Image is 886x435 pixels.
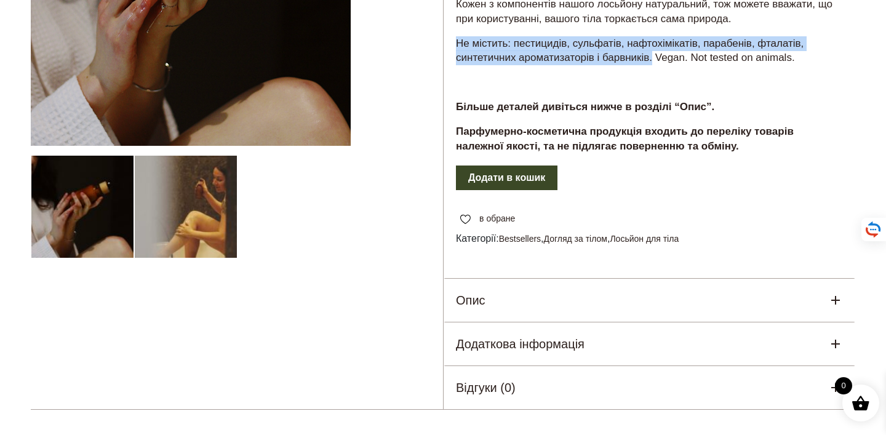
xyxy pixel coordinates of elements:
a: Догляд за тілом [544,234,607,244]
a: Лосьйон для тіла [610,234,679,244]
button: Додати в кошик [456,166,557,190]
strong: Більше деталей дивіться нижче в розділі “Опис”. [456,101,714,113]
strong: Парфумерно-косметична продукція входить до переліку товарів належної якості, та не підлягає повер... [456,126,794,152]
img: unfavourite.svg [460,215,471,225]
span: Категорії: , , [456,231,843,246]
a: в обране [456,212,519,225]
h5: Відгуки (0) [456,378,516,397]
a: Bestsellers [499,234,541,244]
p: Не містить: пестицидів, сульфатів, нафтохімікатів, парабенів, фталатів, синтетичних ароматизаторі... [456,36,843,66]
span: 0 [835,377,852,394]
h5: Опис [456,291,485,309]
span: в обране [479,212,515,225]
h5: Додаткова інформація [456,335,585,353]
